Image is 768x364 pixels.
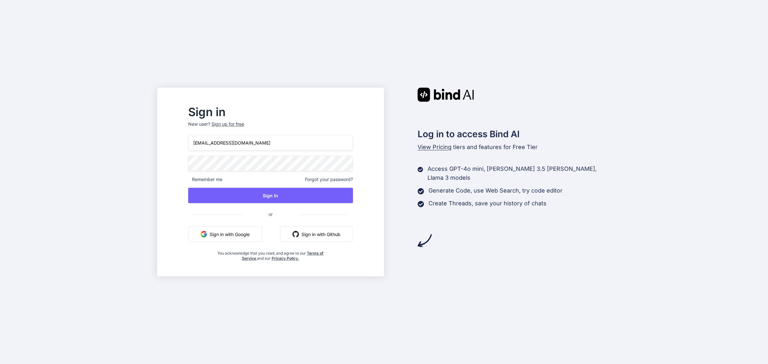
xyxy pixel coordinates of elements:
[418,144,452,150] span: View Pricing
[242,251,324,261] a: Terms of Service
[428,199,547,208] p: Create Threads, save your history of chats
[188,176,222,183] span: Remember me
[212,121,244,127] div: Sign up for free
[418,88,474,102] img: Bind AI logo
[243,206,298,222] span: or
[188,226,262,242] button: Sign in with Google
[428,186,563,195] p: Generate Code, use Web Search, try code editor
[188,121,353,135] p: New user?
[201,231,207,237] img: google
[418,233,432,248] img: arrow
[188,188,353,203] button: Sign In
[272,256,299,261] a: Privacy Policy.
[292,231,299,237] img: github
[305,176,353,183] span: Forgot your password?
[188,135,353,151] input: Login or Email
[418,127,611,141] h2: Log in to access Bind AI
[188,107,353,117] h2: Sign in
[428,164,611,182] p: Access GPT-4o mini, [PERSON_NAME] 3.5 [PERSON_NAME], Llama 3 models
[280,226,353,242] button: Sign in with Github
[216,247,326,261] div: You acknowledge that you read, and agree to our and our
[418,143,611,152] p: tiers and features for Free Tier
